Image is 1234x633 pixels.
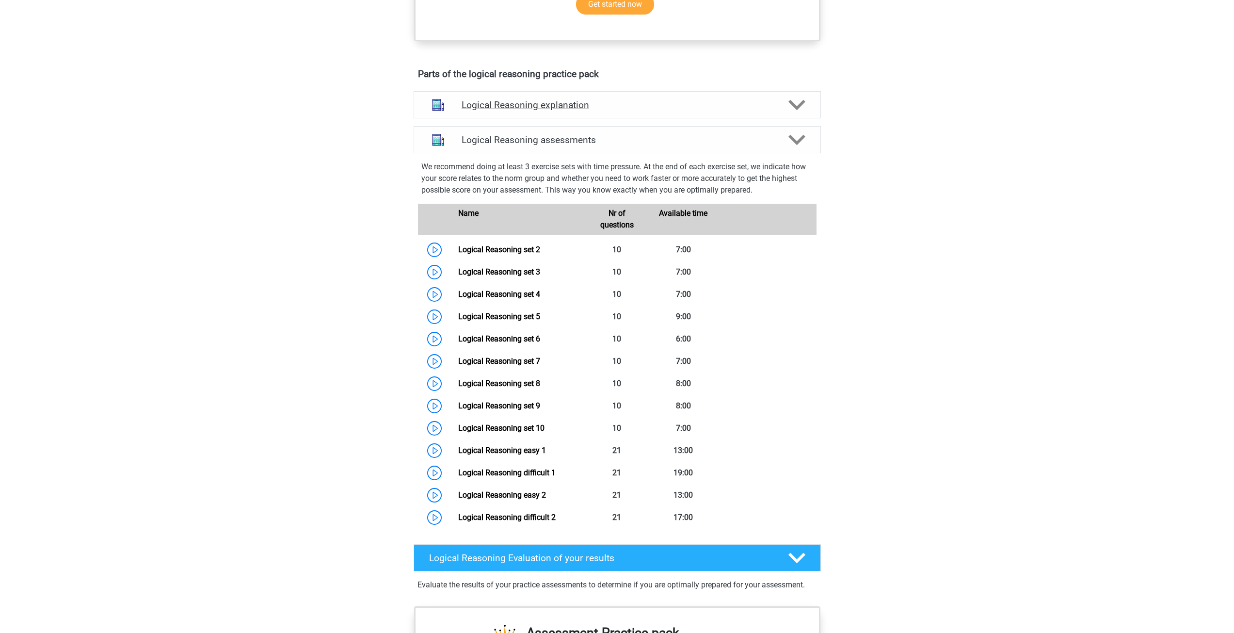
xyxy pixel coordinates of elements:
[451,208,584,231] div: Name
[426,128,450,152] img: logical reasoning assessments
[410,91,825,118] a: explanations Logical Reasoning explanation
[584,208,650,231] div: Nr of questions
[462,99,773,111] h4: Logical Reasoning explanation
[410,544,825,571] a: Logical Reasoning Evaluation of your results
[458,446,546,455] a: Logical Reasoning easy 1
[462,134,773,146] h4: Logical Reasoning assessments
[458,468,556,477] a: Logical Reasoning difficult 1
[418,68,817,80] h4: Parts of the logical reasoning practice pack
[458,401,540,410] a: Logical Reasoning set 9
[410,126,825,153] a: assessments Logical Reasoning assessments
[429,552,773,564] h4: Logical Reasoning Evaluation of your results
[650,208,717,231] div: Available time
[458,490,546,500] a: Logical Reasoning easy 2
[458,423,545,433] a: Logical Reasoning set 10
[458,245,540,254] a: Logical Reasoning set 2
[458,334,540,343] a: Logical Reasoning set 6
[458,312,540,321] a: Logical Reasoning set 5
[417,579,817,591] p: Evaluate the results of your practice assessments to determine if you are optimally prepared for ...
[421,161,813,196] p: We recommend doing at least 3 exercise sets with time pressure. At the end of each exercise set, ...
[458,290,540,299] a: Logical Reasoning set 4
[458,513,556,522] a: Logical Reasoning difficult 2
[458,357,540,366] a: Logical Reasoning set 7
[458,379,540,388] a: Logical Reasoning set 8
[458,267,540,276] a: Logical Reasoning set 3
[426,93,450,117] img: logical reasoning explanations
